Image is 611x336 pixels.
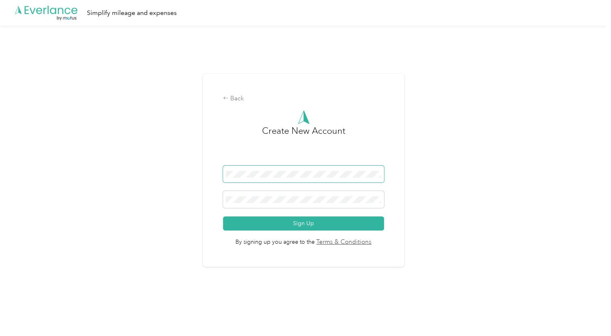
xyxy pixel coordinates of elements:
[262,124,345,166] h3: Create New Account
[87,8,177,18] div: Simplify mileage and expenses
[223,230,384,247] span: By signing up you agree to the
[315,238,372,247] a: Terms & Conditions
[223,216,384,230] button: Sign Up
[223,94,384,104] div: Back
